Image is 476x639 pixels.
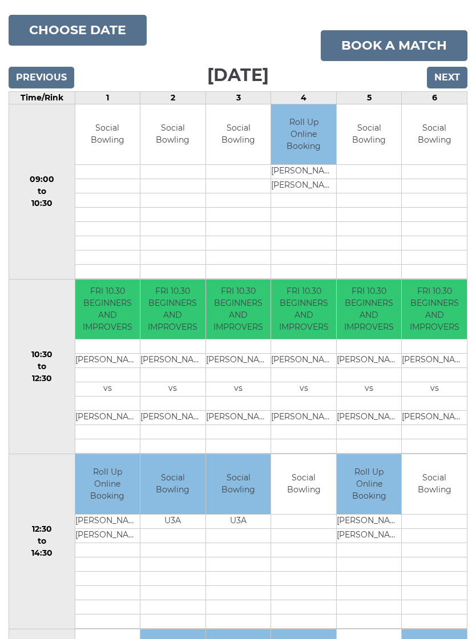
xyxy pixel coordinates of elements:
[337,455,402,515] td: Roll Up Online Booking
[271,354,336,369] td: [PERSON_NAME]
[271,165,336,179] td: [PERSON_NAME]
[402,354,467,369] td: [PERSON_NAME]
[206,105,271,165] td: Social Bowling
[9,15,147,46] button: Choose date
[206,455,271,515] td: Social Bowling
[271,411,336,426] td: [PERSON_NAME]
[140,455,205,515] td: Social Bowling
[75,529,140,543] td: [PERSON_NAME]
[9,105,75,280] td: 09:00 to 10:30
[271,179,336,193] td: [PERSON_NAME]
[336,92,402,105] td: 5
[140,515,205,529] td: U3A
[75,92,140,105] td: 1
[140,354,205,369] td: [PERSON_NAME]
[402,455,467,515] td: Social Bowling
[337,280,402,340] td: FRI 10.30 BEGINNERS AND IMPROVERS
[321,31,467,62] a: Book a match
[402,105,467,165] td: Social Bowling
[75,354,140,369] td: [PERSON_NAME]
[337,411,402,426] td: [PERSON_NAME]
[271,92,337,105] td: 4
[9,67,74,89] input: Previous
[75,411,140,426] td: [PERSON_NAME]
[75,383,140,397] td: vs
[271,383,336,397] td: vs
[337,529,402,543] td: [PERSON_NAME]
[337,354,402,369] td: [PERSON_NAME]
[140,92,206,105] td: 2
[402,92,467,105] td: 6
[75,280,140,340] td: FRI 10.30 BEGINNERS AND IMPROVERS
[75,455,140,515] td: Roll Up Online Booking
[205,92,271,105] td: 3
[9,280,75,455] td: 10:30 to 12:30
[75,105,140,165] td: Social Bowling
[271,280,336,340] td: FRI 10.30 BEGINNERS AND IMPROVERS
[75,515,140,529] td: [PERSON_NAME]
[9,92,75,105] td: Time/Rink
[337,383,402,397] td: vs
[402,383,467,397] td: vs
[337,515,402,529] td: [PERSON_NAME]
[206,280,271,340] td: FRI 10.30 BEGINNERS AND IMPROVERS
[9,455,75,630] td: 12:30 to 14:30
[206,354,271,369] td: [PERSON_NAME]
[337,105,402,165] td: Social Bowling
[140,280,205,340] td: FRI 10.30 BEGINNERS AND IMPROVERS
[427,67,467,89] input: Next
[206,411,271,426] td: [PERSON_NAME]
[140,411,205,426] td: [PERSON_NAME]
[402,411,467,426] td: [PERSON_NAME]
[206,515,271,529] td: U3A
[271,455,336,515] td: Social Bowling
[140,383,205,397] td: vs
[271,105,336,165] td: Roll Up Online Booking
[140,105,205,165] td: Social Bowling
[206,383,271,397] td: vs
[402,280,467,340] td: FRI 10.30 BEGINNERS AND IMPROVERS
